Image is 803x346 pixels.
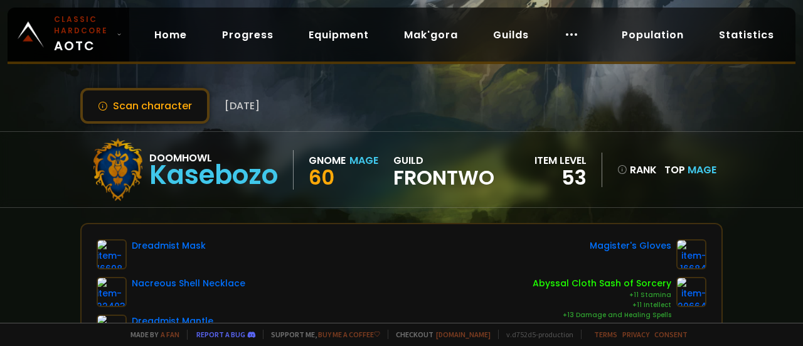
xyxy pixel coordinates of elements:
a: Equipment [299,22,379,48]
a: Classic HardcoreAOTC [8,8,129,62]
span: v. d752d5 - production [498,330,573,339]
span: 60 [309,163,334,192]
div: Magister's Gloves [590,239,671,252]
a: Progress [212,22,284,48]
div: Doomhowl [149,150,278,166]
a: Consent [654,330,688,339]
a: Statistics [709,22,784,48]
span: Frontwo [393,168,494,187]
span: Checkout [388,330,491,339]
div: +11 Stamina [533,290,671,300]
div: 53 [534,168,587,187]
div: Top [664,162,716,178]
span: Mage [688,163,716,177]
a: Terms [594,330,617,339]
a: Mak'gora [394,22,468,48]
div: rank [617,162,657,178]
a: Population [612,22,694,48]
a: [DOMAIN_NAME] [436,330,491,339]
div: item level [534,153,587,168]
div: Kasebozo [149,166,278,185]
a: Guilds [483,22,539,48]
a: Home [144,22,197,48]
img: item-22403 [97,277,127,307]
div: Dreadmist Mask [132,239,206,252]
div: Abyssal Cloth Sash of Sorcery [533,277,671,290]
img: item-20664 [676,277,706,307]
div: +13 Damage and Healing Spells [533,310,671,320]
img: item-16684 [676,239,706,269]
a: Privacy [622,330,649,339]
div: Dreadmist Mantle [132,315,213,328]
img: item-16698 [97,239,127,269]
small: Classic Hardcore [54,14,112,36]
a: Buy me a coffee [318,330,380,339]
button: Scan character [80,88,210,124]
span: AOTC [54,14,112,55]
div: guild [393,153,494,187]
a: Report a bug [196,330,245,339]
a: a fan [161,330,179,339]
span: Made by [123,330,179,339]
div: Gnome [309,153,346,168]
span: [DATE] [225,98,260,114]
div: +11 Intellect [533,300,671,310]
div: Nacreous Shell Necklace [132,277,245,290]
div: Mage [349,153,378,168]
span: Support me, [263,330,380,339]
